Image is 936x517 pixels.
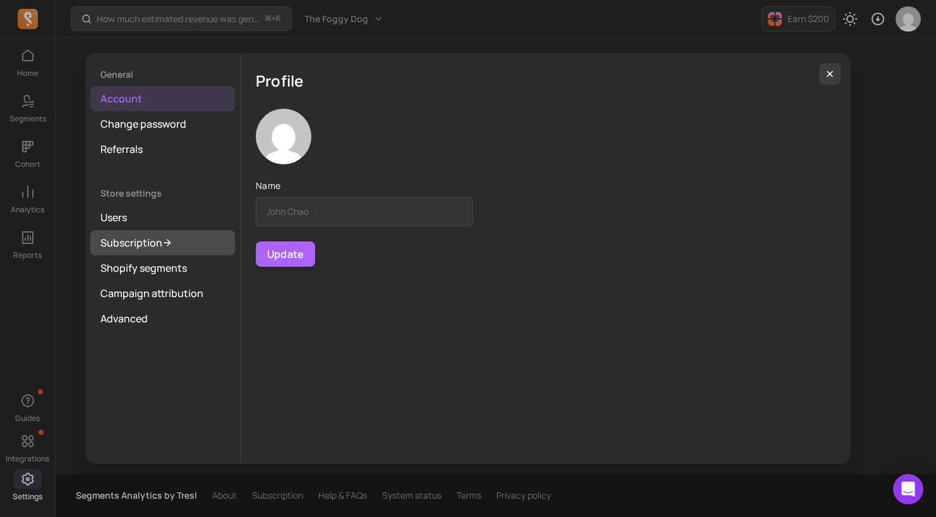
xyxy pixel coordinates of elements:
img: profile [256,109,311,164]
a: Shopify segments [90,255,235,281]
a: Referrals [90,137,235,162]
h5: Profile [256,68,836,94]
a: Account [90,86,235,111]
a: Advanced [90,306,235,331]
button: Update [256,241,315,267]
input: Name [256,197,473,226]
p: Store settings [90,187,235,200]
a: Campaign attribution [90,281,235,306]
p: General [90,68,235,81]
a: Users [90,205,235,230]
a: Change password [90,111,235,137]
a: Subscription [90,230,235,255]
div: Open Intercom Messenger [893,474,923,504]
label: Name [256,179,473,192]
